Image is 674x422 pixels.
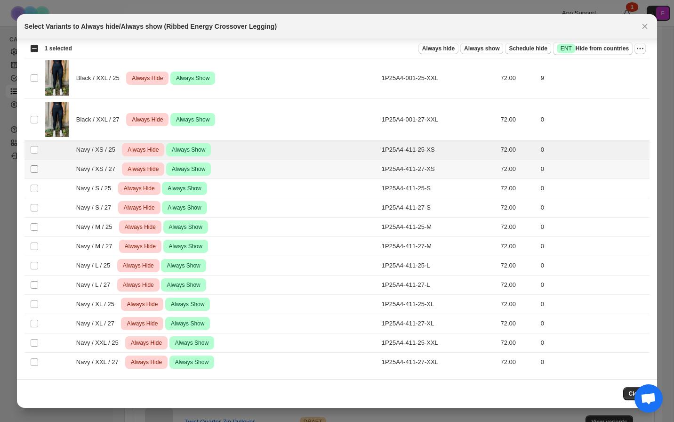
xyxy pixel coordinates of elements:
span: Always show [464,45,499,52]
td: 1P25A4-411-25-M [379,218,498,237]
td: 0 [538,198,650,218]
td: 0 [538,333,650,353]
td: 0 [538,276,650,295]
td: 0 [538,353,650,372]
span: Always Hide [123,221,158,233]
span: Always Hide [125,318,160,329]
span: Always Show [173,337,210,349]
button: Always hide [418,43,458,54]
td: 1P25A4-411-27-L [379,276,498,295]
span: Always Hide [121,260,156,271]
span: Navy / XL / 25 [76,300,120,309]
td: 1P25A4-411-25-XS [379,140,498,160]
td: 72.00 [497,276,538,295]
td: 72.00 [497,57,538,99]
span: Always Show [174,114,211,125]
img: 8Z5A6832.jpg [45,60,69,96]
td: 1P25A4-411-25-L [379,256,498,276]
span: Always Show [166,202,203,213]
span: Always Show [170,144,207,155]
td: 72.00 [497,333,538,353]
td: 72.00 [497,256,538,276]
span: Always Show [165,260,202,271]
span: Navy / XL / 27 [76,319,120,328]
button: Schedule hide [505,43,551,54]
td: 1P25A4-411-27-XL [379,314,498,333]
span: Always Show [173,357,210,368]
td: 72.00 [497,295,538,314]
td: 1P25A4-001-25-XXL [379,57,498,99]
button: Close [638,20,651,33]
span: Always Show [169,318,206,329]
td: 0 [538,295,650,314]
span: Always Hide [125,299,160,310]
span: Always Show [174,73,211,84]
span: Schedule hide [509,45,547,52]
td: 72.00 [497,160,538,179]
span: Always Hide [126,144,160,155]
span: Navy / M / 25 [76,222,117,232]
span: Navy / XS / 25 [76,145,120,154]
span: Always Show [166,183,203,194]
td: 72.00 [497,99,538,140]
span: Navy / XXL / 25 [76,338,124,348]
span: Navy / S / 27 [76,203,116,212]
td: 72.00 [497,237,538,256]
td: 0 [538,314,650,333]
span: Always Hide [130,73,165,84]
td: 0 [538,160,650,179]
span: Always hide [422,45,455,52]
span: Always Show [170,163,207,175]
span: Always Show [167,221,204,233]
td: 1P25A4-001-27-XXL [379,99,498,140]
span: Always Hide [130,114,165,125]
td: 0 [538,140,650,160]
span: Close [629,390,644,398]
span: Always Hide [129,337,164,349]
span: Always Show [167,241,204,252]
button: Close [623,387,650,400]
span: Navy / XS / 27 [76,164,120,174]
td: 0 [538,179,650,198]
td: 72.00 [497,353,538,372]
button: SuccessENTHide from countries [553,42,633,55]
td: 1P25A4-411-27-XS [379,160,498,179]
span: Always Show [165,279,202,291]
span: Always Hide [129,357,164,368]
span: Always Hide [122,202,157,213]
div: Open chat [634,384,663,413]
span: Always Hide [126,163,160,175]
td: 0 [538,218,650,237]
td: 72.00 [497,140,538,160]
span: Always Hide [121,279,156,291]
span: Navy / L / 25 [76,261,115,270]
td: 72.00 [497,314,538,333]
td: 72.00 [497,198,538,218]
span: Navy / XXL / 27 [76,357,124,367]
span: Navy / S / 25 [76,184,116,193]
img: 8Z5A6832.jpg [45,102,69,137]
h2: Select Variants to Always hide/Always show (Ribbed Energy Crossover Legging) [24,22,277,31]
span: Black / XXL / 25 [76,73,125,83]
span: Always Hide [123,241,158,252]
td: 0 [538,256,650,276]
td: 72.00 [497,218,538,237]
span: Hide from countries [557,44,629,53]
td: 1P25A4-411-25-XL [379,295,498,314]
span: 1 selected [45,45,72,52]
td: 1P25A4-411-27-M [379,237,498,256]
td: 0 [538,237,650,256]
td: 9 [538,57,650,99]
td: 1P25A4-411-25-S [379,179,498,198]
span: Always Hide [122,183,157,194]
button: Always show [460,43,503,54]
span: Navy / L / 27 [76,280,115,290]
td: 1P25A4-411-27-S [379,198,498,218]
td: 0 [538,99,650,140]
button: More actions [634,43,646,54]
span: ENT [561,45,572,52]
td: 72.00 [497,179,538,198]
span: Black / XXL / 27 [76,115,125,124]
td: 1P25A4-411-25-XXL [379,333,498,353]
td: 1P25A4-411-27-XXL [379,353,498,372]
